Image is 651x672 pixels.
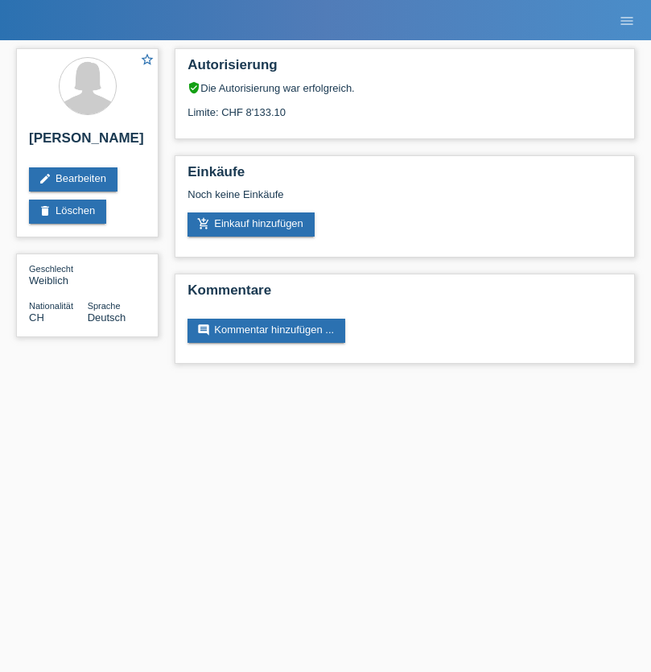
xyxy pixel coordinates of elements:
i: verified_user [187,81,200,94]
div: Noch keine Einkäufe [187,188,622,212]
i: add_shopping_cart [197,217,210,230]
a: add_shopping_cartEinkauf hinzufügen [187,212,315,237]
span: Geschlecht [29,264,73,274]
span: Sprache [88,301,121,311]
span: Schweiz [29,311,44,324]
div: Die Autorisierung war erfolgreich. [187,81,622,94]
h2: Kommentare [187,282,622,307]
i: edit [39,172,52,185]
h2: [PERSON_NAME] [29,130,146,155]
i: delete [39,204,52,217]
i: star_border [140,52,155,67]
a: deleteLöschen [29,200,106,224]
a: commentKommentar hinzufügen ... [187,319,345,343]
a: star_border [140,52,155,69]
a: editBearbeiten [29,167,117,192]
h2: Einkäufe [187,164,622,188]
i: menu [619,13,635,29]
span: Deutsch [88,311,126,324]
a: menu [611,15,643,25]
div: Weiblich [29,262,88,287]
span: Nationalität [29,301,73,311]
div: Limite: CHF 8'133.10 [187,94,622,118]
h2: Autorisierung [187,57,622,81]
i: comment [197,324,210,336]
